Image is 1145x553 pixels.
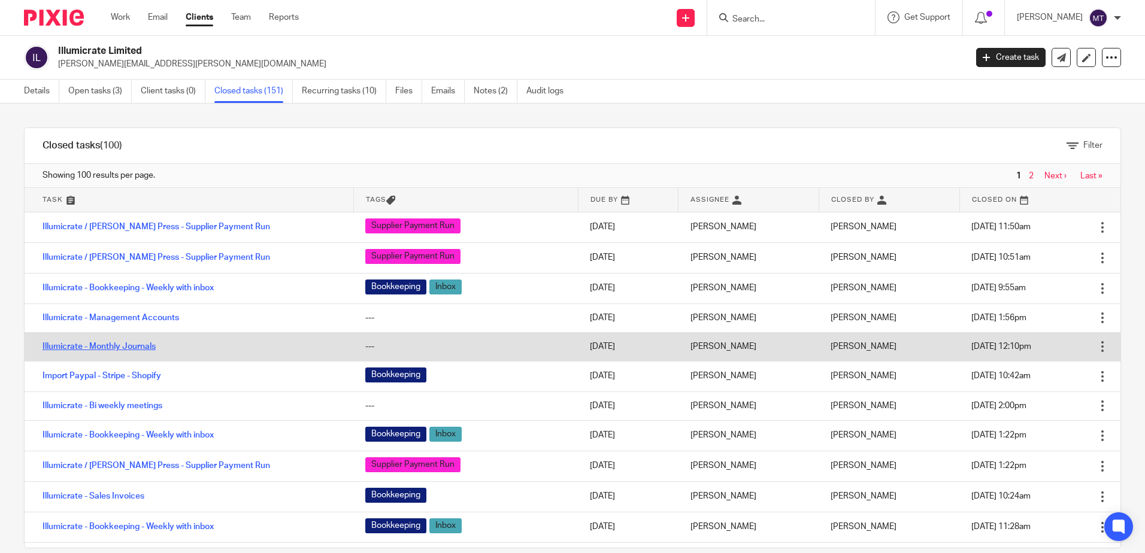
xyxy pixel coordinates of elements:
span: Supplier Payment Run [365,218,461,233]
h2: Illumicrate Limited [58,45,778,57]
a: Illumicrate / [PERSON_NAME] Press - Supplier Payment Run [43,461,270,470]
td: [PERSON_NAME] [678,332,819,361]
a: Files [395,80,422,103]
a: Illumicrate - Bookkeeping - Weekly with inbox [43,522,214,531]
span: [PERSON_NAME] [831,461,896,470]
td: [PERSON_NAME] [678,273,819,303]
td: [DATE] [578,273,678,303]
span: [DATE] 9:55am [971,284,1026,292]
span: Bookkeeping [365,427,426,442]
a: Email [148,11,168,23]
a: Reports [269,11,299,23]
td: [DATE] [578,332,678,361]
td: [PERSON_NAME] [678,303,819,332]
a: 2 [1029,172,1034,180]
span: [PERSON_NAME] [831,431,896,439]
td: [PERSON_NAME] [678,391,819,420]
a: Illumicrate - Bookkeeping - Weekly with inbox [43,431,214,439]
td: [DATE] [578,242,678,273]
td: [DATE] [578,303,678,332]
td: [DATE] [578,512,678,542]
span: [DATE] 10:42am [971,372,1031,380]
span: 1 [1013,169,1024,183]
span: [PERSON_NAME] [831,223,896,231]
td: [DATE] [578,391,678,420]
td: [PERSON_NAME] [678,481,819,512]
a: Clients [186,11,213,23]
td: [PERSON_NAME] [678,420,819,451]
span: Inbox [429,427,462,442]
span: [DATE] 11:50am [971,223,1031,231]
span: Bookkeeping [365,367,426,382]
span: [DATE] 1:22pm [971,461,1026,470]
a: Client tasks (0) [141,80,205,103]
nav: pager [1013,171,1102,181]
a: Open tasks (3) [68,80,132,103]
a: Illumicrate - Bi weekly meetings [43,402,162,410]
a: Details [24,80,59,103]
span: [PERSON_NAME] [831,253,896,262]
span: [PERSON_NAME] [831,342,896,351]
td: [PERSON_NAME] [678,212,819,242]
a: Illumicrate - Management Accounts [43,314,179,322]
span: Bookkeeping [365,518,426,533]
span: [DATE] 10:51am [971,253,1031,262]
a: Closed tasks (151) [214,80,293,103]
a: Team [231,11,251,23]
div: --- [365,341,566,353]
a: Illumicrate - Monthly Journals [43,342,156,351]
a: Last » [1080,172,1102,180]
td: [DATE] [578,361,678,391]
span: [PERSON_NAME] [831,284,896,292]
td: [DATE] [578,451,678,481]
input: Search [731,14,839,25]
td: [PERSON_NAME] [678,242,819,273]
td: [PERSON_NAME] [678,361,819,391]
div: --- [365,400,566,412]
a: Illumicrate - Bookkeeping - Weekly with inbox [43,284,214,292]
span: [DATE] 1:22pm [971,431,1026,439]
img: svg%3E [24,45,49,70]
a: Next › [1044,172,1067,180]
a: Audit logs [526,80,572,103]
span: (100) [100,141,122,150]
a: Notes (2) [474,80,517,103]
th: Tags [353,188,578,212]
a: Emails [431,80,465,103]
span: [DATE] 11:28am [971,522,1031,531]
img: Pixie [24,10,84,26]
p: [PERSON_NAME][EMAIL_ADDRESS][PERSON_NAME][DOMAIN_NAME] [58,58,958,70]
span: Filter [1083,141,1102,150]
span: [DATE] 10:24am [971,492,1031,500]
span: [DATE] 1:56pm [971,314,1026,322]
td: [DATE] [578,481,678,512]
td: [DATE] [578,212,678,242]
div: --- [365,312,566,324]
td: [PERSON_NAME] [678,512,819,542]
span: Supplier Payment Run [365,457,461,472]
a: Create task [976,48,1046,67]
span: Showing 100 results per page. [43,169,155,181]
span: [PERSON_NAME] [831,492,896,500]
p: [PERSON_NAME] [1017,11,1083,23]
span: Inbox [429,518,462,533]
img: svg%3E [1089,8,1108,28]
a: Illumicrate / [PERSON_NAME] Press - Supplier Payment Run [43,223,270,231]
span: Bookkeeping [365,488,426,503]
span: Get Support [904,13,950,22]
span: [PERSON_NAME] [831,522,896,531]
span: [DATE] 2:00pm [971,402,1026,410]
h1: Closed tasks [43,139,122,152]
td: [PERSON_NAME] [678,451,819,481]
a: Recurring tasks (10) [302,80,386,103]
span: Bookkeeping [365,279,426,294]
span: [PERSON_NAME] [831,314,896,322]
td: [DATE] [578,420,678,451]
span: [DATE] 12:10pm [971,342,1031,351]
a: Illumicrate / [PERSON_NAME] Press - Supplier Payment Run [43,253,270,262]
span: [PERSON_NAME] [831,372,896,380]
span: [PERSON_NAME] [831,402,896,410]
a: Illumicrate - Sales Invoices [43,492,144,500]
span: Inbox [429,279,462,294]
a: Import Paypal - Stripe - Shopify [43,372,161,380]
